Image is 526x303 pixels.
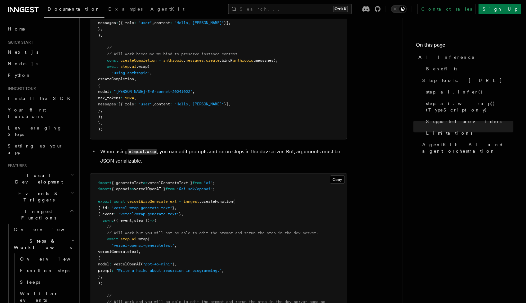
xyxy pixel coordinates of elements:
[107,293,111,298] span: //
[426,100,513,113] span: step.ai.wrap() (TypeScript only)
[114,262,141,266] span: vercelOpenAI
[98,181,111,185] span: import
[109,262,111,266] span: :
[233,58,253,63] span: anthropic
[5,46,76,58] a: Next.js
[219,58,231,63] span: .bind
[170,102,172,106] span: :
[8,26,26,32] span: Home
[20,256,86,262] span: Overview
[170,21,172,25] span: :
[120,96,123,100] span: :
[129,64,132,69] span: .
[98,256,100,260] span: {
[120,237,129,241] span: step
[174,243,177,248] span: ,
[333,6,348,12] kbd: Ctrl+K
[107,46,111,50] span: //
[11,238,72,251] span: Steps & Workflows
[5,170,76,188] button: Local Development
[150,6,184,12] span: AgentKit
[159,58,161,63] span: =
[132,218,134,223] span: ,
[213,187,215,191] span: ;
[111,71,150,75] span: "using-anthropic"
[107,206,109,210] span: :
[98,249,138,254] span: vercelGenerateText
[231,58,233,63] span: (
[98,262,109,266] span: model
[98,77,134,81] span: createCompletion
[213,181,215,185] span: ;
[5,58,76,69] a: Node.js
[204,181,213,185] span: "ai"
[186,58,204,63] span: messages
[98,147,347,165] li: When using , you can edit prompts and rerun steps in the dev server. But, arguments must be JSON ...
[11,235,76,253] button: Steps & Workflows
[104,2,147,17] a: Examples
[174,206,177,210] span: ,
[98,27,100,31] span: }
[134,21,136,25] span: :
[150,71,152,75] span: ,
[5,190,70,203] span: Events & Triggers
[98,206,107,210] span: { id
[253,58,278,63] span: .messages);
[120,64,129,69] span: step
[20,280,40,285] span: Sleeps
[98,212,114,216] span: { event
[181,212,183,216] span: ,
[128,149,157,155] code: step.ai.wrap
[134,77,136,81] span: ,
[5,69,76,81] a: Python
[154,102,170,106] span: content
[416,51,513,63] a: AI Inference
[147,237,150,241] span: (
[118,212,179,216] span: "vercel/wrap.generate.text"
[111,243,174,248] span: "vercel-openai-generateText"
[132,237,136,241] span: ai
[147,181,192,185] span: vercelGenerateText }
[224,102,228,106] span: }]
[120,58,156,63] span: createCompletion
[222,268,224,273] span: ,
[17,253,76,265] a: Overview
[109,89,111,94] span: :
[8,125,62,137] span: Leveraging Steps
[114,212,116,216] span: :
[8,96,74,101] span: Install the SDK
[418,54,475,60] span: AI Inference
[5,122,76,140] a: Leveraging Steps
[8,73,31,78] span: Python
[143,181,147,185] span: as
[426,130,472,136] span: Limitations
[11,224,76,235] a: Overview
[107,52,237,56] span: // Will work beccause we bind to preserve instance context
[5,163,27,168] span: Features
[107,231,318,235] span: // Will work but you will not be able to edit the prompt and rerun the step in the dev server.
[48,6,101,12] span: Documentation
[183,58,186,63] span: .
[20,268,69,273] span: Function steps
[422,77,502,84] span: Step tools: [URL]
[165,187,174,191] span: from
[98,114,103,119] span: );
[111,187,129,191] span: { openai
[108,6,143,12] span: Examples
[8,61,38,66] span: Node.js
[5,172,70,185] span: Local Development
[107,224,111,229] span: //
[199,199,233,204] span: .createFunction
[116,268,222,273] span: "Write a haiku about recursion in programming."
[163,58,183,63] span: anthropic
[129,187,134,191] span: as
[125,96,134,100] span: 1024
[138,102,152,106] span: "user"
[478,4,521,14] a: Sign Up
[107,237,118,241] span: await
[134,187,165,191] span: vercelOpenAI }
[17,276,76,288] a: Sleeps
[423,127,513,139] a: Limitations
[183,199,199,204] span: inngest
[100,274,103,279] span: ,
